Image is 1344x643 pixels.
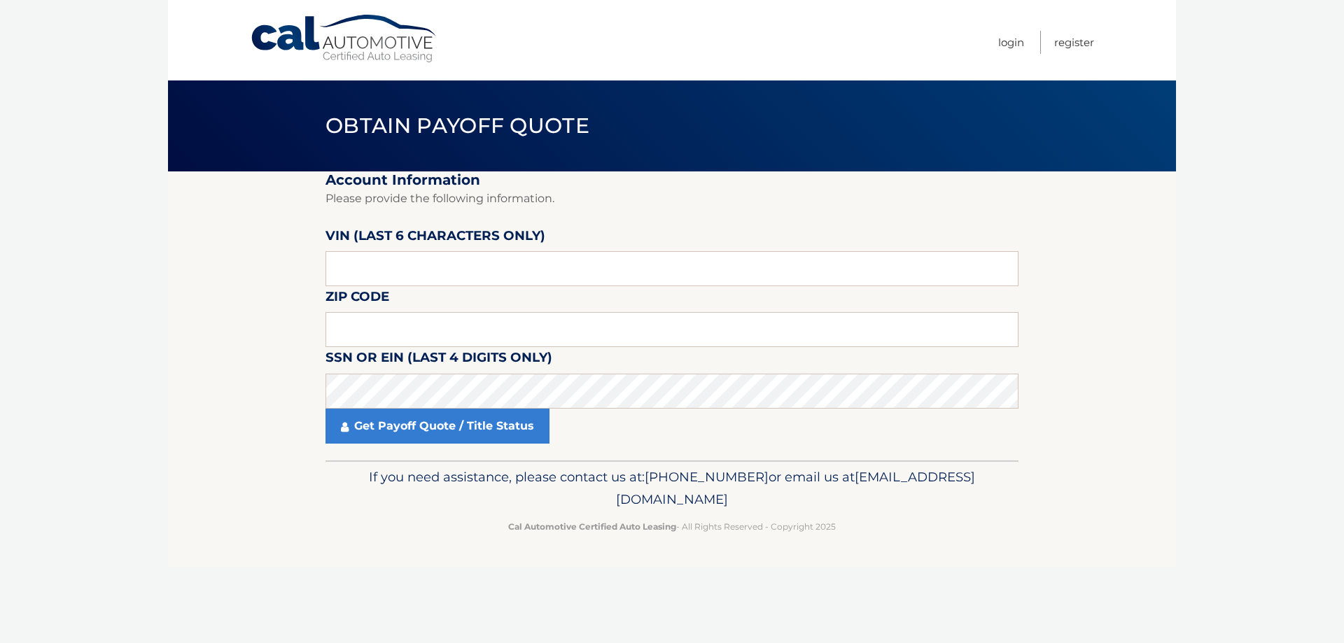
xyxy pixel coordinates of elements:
h2: Account Information [325,171,1018,189]
a: Cal Automotive [250,14,439,64]
a: Get Payoff Quote / Title Status [325,409,549,444]
p: If you need assistance, please contact us at: or email us at [335,466,1009,511]
strong: Cal Automotive Certified Auto Leasing [508,521,676,532]
a: Login [998,31,1024,54]
a: Register [1054,31,1094,54]
span: Obtain Payoff Quote [325,113,589,139]
p: - All Rights Reserved - Copyright 2025 [335,519,1009,534]
span: [PHONE_NUMBER] [645,469,769,485]
label: Zip Code [325,286,389,312]
label: VIN (last 6 characters only) [325,225,545,251]
p: Please provide the following information. [325,189,1018,209]
label: SSN or EIN (last 4 digits only) [325,347,552,373]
